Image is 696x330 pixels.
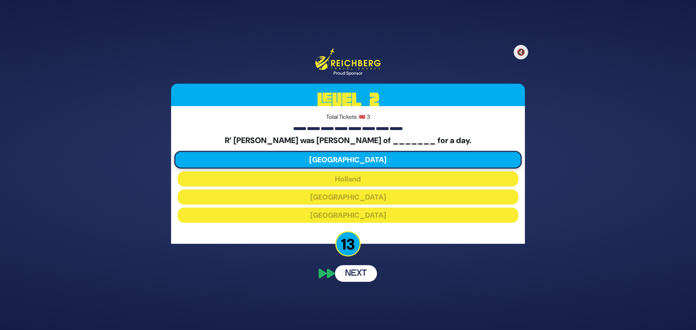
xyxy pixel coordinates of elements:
[178,113,518,121] p: Total Tickets: 🎟️ 3
[315,70,381,76] div: Proud Sponsor
[335,265,377,282] button: Next
[178,208,518,223] button: [GEOGRAPHIC_DATA]
[178,189,518,205] button: [GEOGRAPHIC_DATA]
[174,151,522,168] button: [GEOGRAPHIC_DATA]
[315,48,381,70] img: Reichberg Travel
[171,84,525,116] h3: Level 2
[335,231,361,256] p: 13
[514,45,528,59] button: 🔇
[178,171,518,187] button: Holland
[178,136,518,145] h5: R’ [PERSON_NAME] was [PERSON_NAME] of _______ for a day.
